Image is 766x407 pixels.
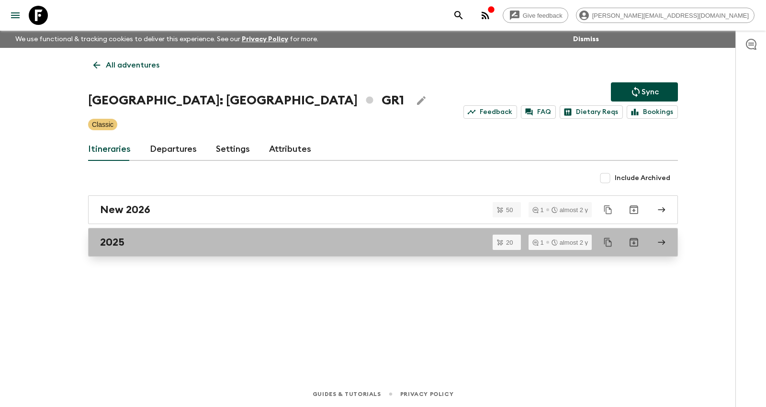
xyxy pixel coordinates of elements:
a: New 2026 [88,195,678,224]
a: Privacy Policy [400,389,453,399]
h1: [GEOGRAPHIC_DATA]: [GEOGRAPHIC_DATA] GR1 [88,91,404,110]
a: Bookings [627,105,678,119]
a: Give feedback [503,8,568,23]
button: Duplicate [599,234,617,251]
p: Classic [92,120,113,129]
p: We use functional & tracking cookies to deliver this experience. See our for more. [11,31,322,48]
a: Attributes [269,138,311,161]
a: Departures [150,138,197,161]
button: Archive [624,233,643,252]
p: All adventures [106,59,159,71]
div: 1 [532,207,544,213]
p: Sync [642,86,659,98]
a: Itineraries [88,138,131,161]
span: [PERSON_NAME][EMAIL_ADDRESS][DOMAIN_NAME] [587,12,754,19]
span: 50 [500,207,518,213]
a: Settings [216,138,250,161]
div: almost 2 y [552,239,588,246]
a: Privacy Policy [242,36,288,43]
a: Feedback [463,105,517,119]
div: [PERSON_NAME][EMAIL_ADDRESS][DOMAIN_NAME] [576,8,755,23]
div: 1 [532,239,544,246]
a: 2025 [88,228,678,257]
button: Sync adventure departures to the booking engine [611,82,678,102]
a: Guides & Tutorials [313,389,381,399]
button: menu [6,6,25,25]
h2: 2025 [100,236,124,249]
button: Edit Adventure Title [412,91,431,110]
a: All adventures [88,56,165,75]
a: FAQ [521,105,556,119]
span: Give feedback [518,12,568,19]
span: Include Archived [615,173,670,183]
div: almost 2 y [552,207,588,213]
a: Dietary Reqs [560,105,623,119]
h2: New 2026 [100,203,150,216]
button: Dismiss [571,33,601,46]
button: search adventures [449,6,468,25]
button: Archive [624,200,643,219]
span: 20 [500,239,518,246]
button: Duplicate [599,201,617,218]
